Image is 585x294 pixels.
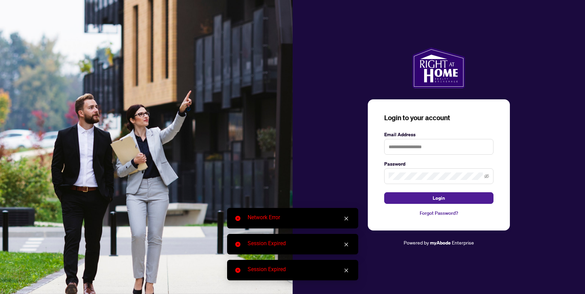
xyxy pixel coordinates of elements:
span: close-circle [235,216,240,221]
label: Email Address [384,131,493,138]
img: ma-logo [412,47,465,88]
div: Session Expired [248,239,350,248]
span: eye-invisible [484,174,489,179]
span: close-circle [235,268,240,273]
span: Powered by [404,239,429,246]
span: close [344,242,349,247]
div: Session Expired [248,265,350,274]
span: Enterprise [452,239,474,246]
a: Close [343,215,350,222]
button: Login [384,192,493,204]
a: Close [343,241,350,248]
span: Login [433,193,445,204]
a: Forgot Password? [384,209,493,217]
label: Password [384,160,493,168]
a: myAbode [430,239,451,247]
a: Close [343,267,350,274]
h3: Login to your account [384,113,493,123]
span: close-circle [235,242,240,247]
div: Network Error [248,213,350,222]
span: close [344,268,349,273]
span: close [344,216,349,221]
